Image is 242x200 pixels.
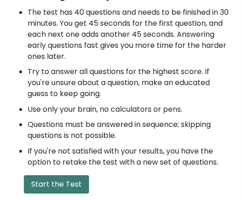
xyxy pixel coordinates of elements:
[28,7,229,62] li: The test has 40 questions and needs to be finished in 30 minutes. You get 45 seconds for the firs...
[28,104,229,115] li: Use only your brain, no calculators or pens.
[28,66,229,99] li: Try to answer all questions for the highest score. If you're unsure about a question, make an edu...
[24,175,89,194] button: Start the Test
[28,119,229,141] li: Questions must be answered in sequence; skipping questions is not possible.
[28,146,229,168] li: If you're not satisfied with your results, you have the option to retake the test with a new set ...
